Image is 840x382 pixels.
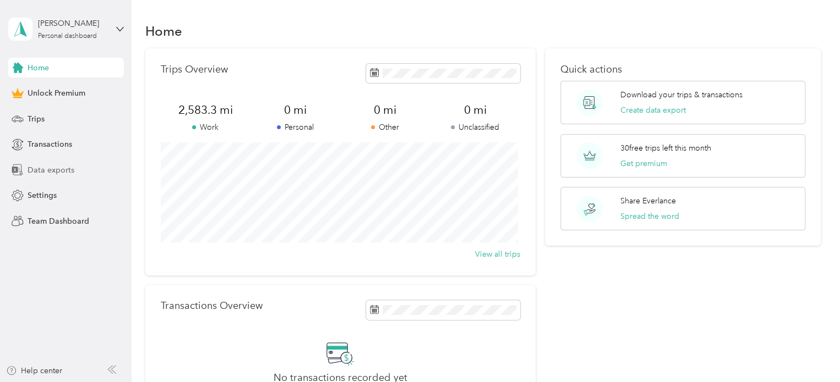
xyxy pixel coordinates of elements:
span: Team Dashboard [28,215,89,227]
p: Unclassified [430,121,520,133]
span: Trips [28,113,45,125]
iframe: Everlance-gr Chat Button Frame [778,320,840,382]
span: 0 mi [340,102,430,118]
span: Settings [28,190,57,201]
p: Transactions Overview [161,300,263,312]
button: Help center [6,365,62,377]
span: 2,583.3 mi [161,102,250,118]
button: Get premium [620,158,667,169]
button: View all trips [475,248,520,260]
div: [PERSON_NAME] [38,18,107,29]
div: Personal dashboard [38,33,97,40]
p: Work [161,121,250,133]
p: Quick actions [560,64,805,75]
p: Share Everlance [620,195,676,207]
button: Spread the word [620,211,679,222]
h1: Home [145,25,182,37]
span: 0 mi [430,102,520,118]
p: Other [340,121,430,133]
span: Home [28,62,49,74]
p: Personal [250,121,340,133]
span: Unlock Premium [28,87,85,99]
p: 30 free trips left this month [620,142,711,154]
p: Download your trips & transactions [620,89,743,101]
span: Data exports [28,164,74,176]
span: Transactions [28,139,72,150]
p: Trips Overview [161,64,228,75]
span: 0 mi [250,102,340,118]
button: Create data export [620,104,686,116]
